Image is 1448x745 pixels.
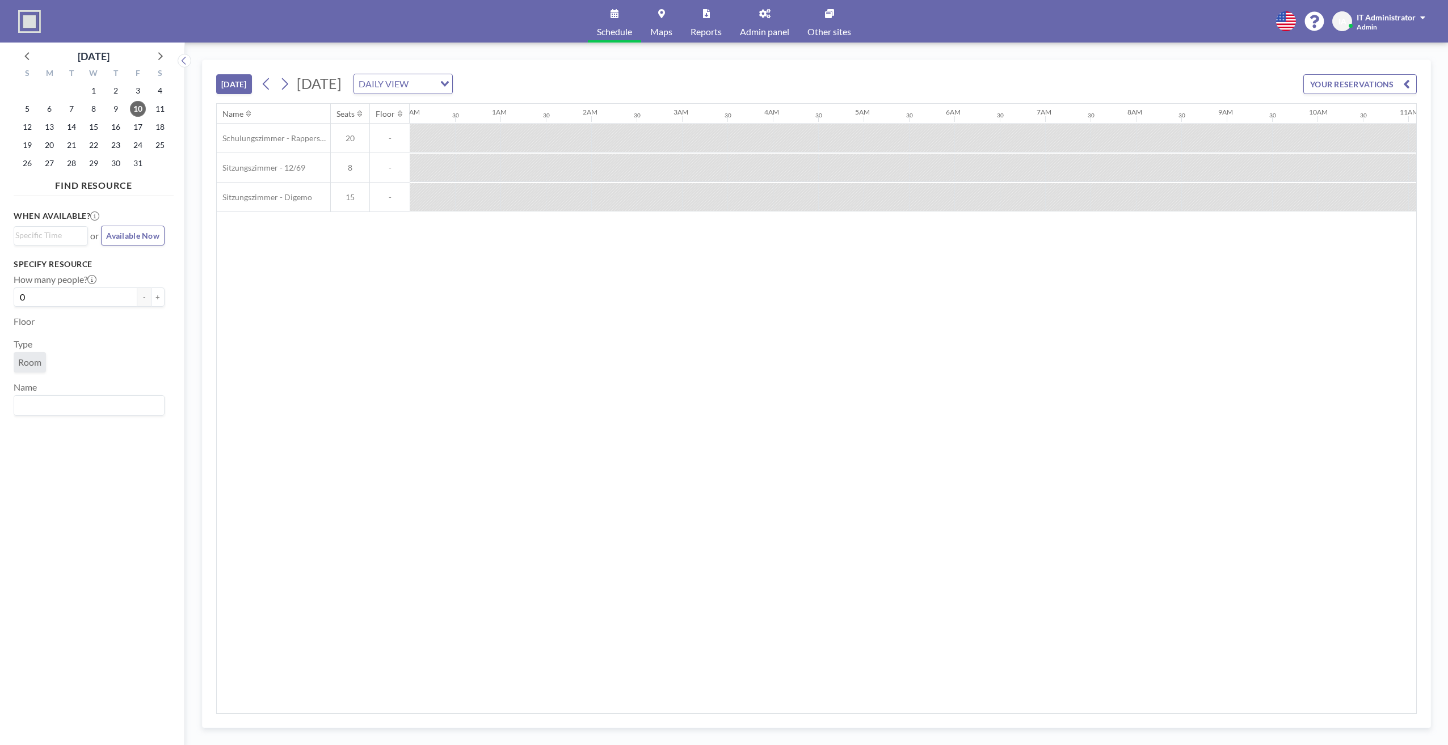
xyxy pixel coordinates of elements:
[412,77,433,91] input: Search for option
[217,133,330,143] span: Schulungszimmer - Rapperswil
[64,119,79,135] span: Tuesday, October 14, 2025
[130,137,146,153] span: Friday, October 24, 2025
[137,287,151,307] button: -
[217,192,312,202] span: Sitzungszimmer - Digemo
[725,112,731,119] div: 30
[216,74,252,94] button: [DATE]
[106,231,159,240] span: Available Now
[86,137,102,153] span: Wednesday, October 22, 2025
[152,137,168,153] span: Saturday, October 25, 2025
[634,112,641,119] div: 30
[15,398,158,413] input: Search for option
[650,27,672,36] span: Maps
[336,109,355,119] div: Seats
[1357,12,1416,22] span: IT Administrator
[331,133,369,143] span: 20
[108,83,124,99] span: Thursday, October 2, 2025
[356,77,411,91] span: DAILY VIEW
[108,101,124,117] span: Thursday, October 9, 2025
[101,226,165,245] button: Available Now
[217,163,305,173] span: Sitzungszimmer - 12/69
[19,155,35,171] span: Sunday, October 26, 2025
[64,137,79,153] span: Tuesday, October 21, 2025
[1338,16,1346,27] span: IA
[16,67,39,82] div: S
[1357,23,1377,31] span: Admin
[14,338,32,350] label: Type
[222,109,243,119] div: Name
[14,274,96,285] label: How many people?
[86,119,102,135] span: Wednesday, October 15, 2025
[370,163,410,173] span: -
[331,163,369,173] span: 8
[297,75,342,92] span: [DATE]
[41,155,57,171] span: Monday, October 27, 2025
[104,67,127,82] div: T
[130,155,146,171] span: Friday, October 31, 2025
[86,101,102,117] span: Wednesday, October 8, 2025
[1178,112,1185,119] div: 30
[1360,112,1367,119] div: 30
[370,192,410,202] span: -
[19,137,35,153] span: Sunday, October 19, 2025
[691,27,722,36] span: Reports
[597,27,632,36] span: Schedule
[130,119,146,135] span: Friday, October 17, 2025
[152,119,168,135] span: Saturday, October 18, 2025
[18,357,41,367] span: Room
[401,108,420,116] div: 12AM
[906,112,913,119] div: 30
[19,119,35,135] span: Sunday, October 12, 2025
[127,67,149,82] div: F
[764,108,779,116] div: 4AM
[108,119,124,135] span: Thursday, October 16, 2025
[14,227,87,244] div: Search for option
[855,108,870,116] div: 5AM
[14,259,165,269] h3: Specify resource
[1037,108,1051,116] div: 7AM
[14,382,37,393] label: Name
[64,155,79,171] span: Tuesday, October 28, 2025
[90,230,99,242] span: or
[492,108,507,116] div: 1AM
[39,67,61,82] div: M
[152,101,168,117] span: Saturday, October 11, 2025
[41,101,57,117] span: Monday, October 6, 2025
[108,155,124,171] span: Thursday, October 30, 2025
[61,67,83,82] div: T
[64,101,79,117] span: Tuesday, October 7, 2025
[331,192,369,202] span: 15
[152,83,168,99] span: Saturday, October 4, 2025
[108,137,124,153] span: Thursday, October 23, 2025
[15,229,81,242] input: Search for option
[1127,108,1142,116] div: 8AM
[19,101,35,117] span: Sunday, October 5, 2025
[14,175,174,191] h4: FIND RESOURCE
[543,112,550,119] div: 30
[807,27,851,36] span: Other sites
[130,101,146,117] span: Friday, October 10, 2025
[1400,108,1418,116] div: 11AM
[740,27,789,36] span: Admin panel
[583,108,597,116] div: 2AM
[14,396,164,415] div: Search for option
[1218,108,1233,116] div: 9AM
[151,287,165,307] button: +
[149,67,171,82] div: S
[1309,108,1328,116] div: 10AM
[130,83,146,99] span: Friday, October 3, 2025
[41,119,57,135] span: Monday, October 13, 2025
[78,48,110,64] div: [DATE]
[1088,112,1095,119] div: 30
[1303,74,1417,94] button: YOUR RESERVATIONS
[354,74,452,94] div: Search for option
[14,316,35,327] label: Floor
[1269,112,1276,119] div: 30
[18,10,41,33] img: organization-logo
[376,109,395,119] div: Floor
[86,155,102,171] span: Wednesday, October 29, 2025
[41,137,57,153] span: Monday, October 20, 2025
[83,67,105,82] div: W
[86,83,102,99] span: Wednesday, October 1, 2025
[946,108,961,116] div: 6AM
